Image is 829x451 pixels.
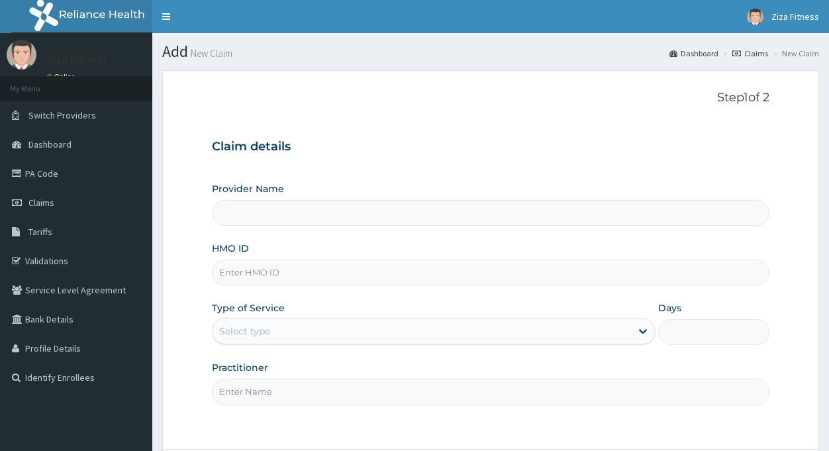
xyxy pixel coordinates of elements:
input: Enter Name [212,379,769,405]
input: Enter HMO ID [212,260,769,285]
img: User Image [7,40,36,70]
h3: Claim details [212,140,769,154]
img: User Image [747,9,763,25]
h1: Add [162,43,819,60]
label: Type of Service [212,301,285,315]
span: Claims [28,197,54,209]
div: Select type [219,325,270,338]
label: Days [658,301,681,315]
p: Step 1 of 2 [212,91,769,105]
span: Ziza Fitness [771,11,819,23]
a: Dashboard [669,48,718,59]
span: Switch Providers [28,109,96,121]
label: Provider Name [212,182,284,195]
span: Dashboard [28,138,72,150]
p: Ziza Fitness [46,54,108,66]
small: New Claim [188,48,232,58]
a: Online [46,72,78,81]
label: HMO ID [212,242,249,255]
label: Practitioner [212,361,268,374]
span: Tariffs [28,226,52,238]
a: Claims [732,48,768,59]
li: New Claim [769,48,819,59]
